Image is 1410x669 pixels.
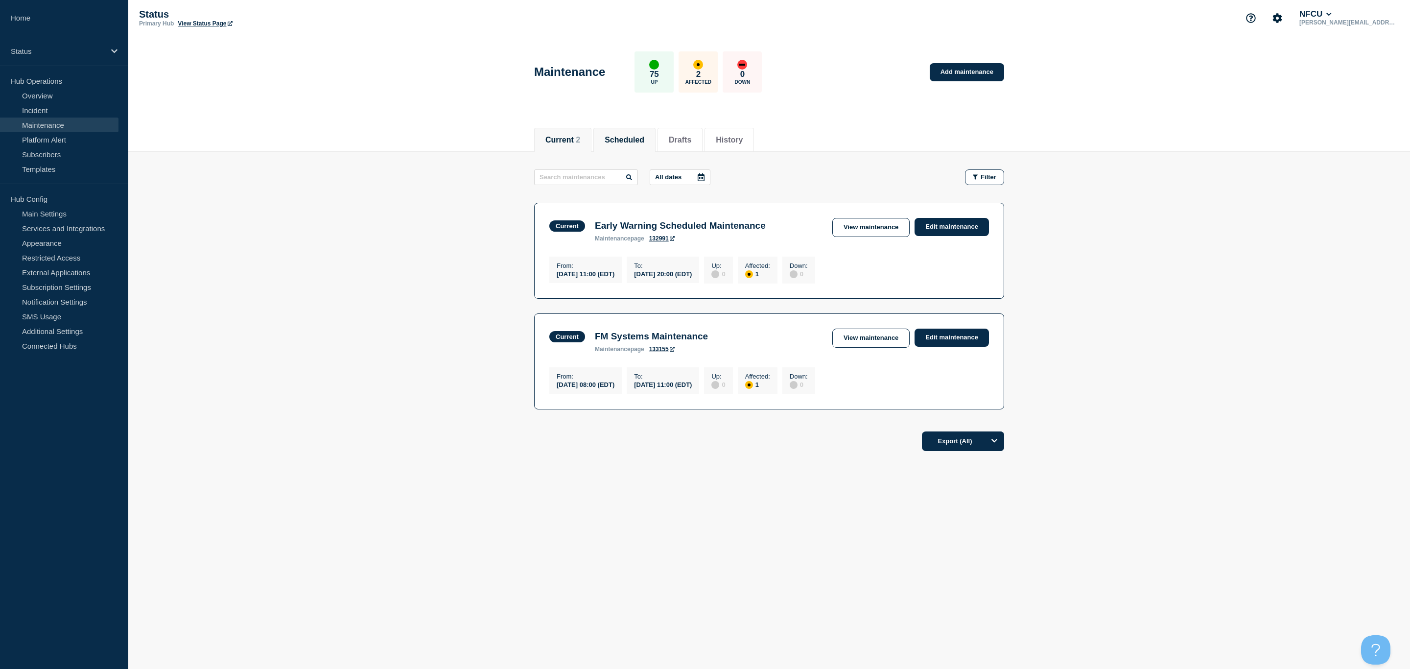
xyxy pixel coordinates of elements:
button: Export (All) [922,431,1004,451]
div: Current [556,222,579,230]
h3: FM Systems Maintenance [595,331,708,342]
span: maintenance [595,235,631,242]
p: page [595,346,644,353]
span: maintenance [595,346,631,353]
a: 133155 [649,346,675,353]
div: disabled [790,270,798,278]
p: Affected [685,79,711,85]
button: All dates [650,169,710,185]
a: Add maintenance [930,63,1004,81]
p: Up [651,79,658,85]
a: Edit maintenance [915,218,989,236]
div: 0 [711,269,725,278]
div: disabled [711,270,719,278]
p: To : [634,262,692,269]
div: [DATE] 11:00 (EDT) [634,380,692,388]
p: From : [557,373,614,380]
a: 132991 [649,235,675,242]
button: Options [985,431,1004,451]
div: affected [745,270,753,278]
h1: Maintenance [534,65,605,79]
div: down [737,60,747,70]
div: 0 [790,269,808,278]
span: Filter [981,173,996,181]
p: Status [11,47,105,55]
input: Search maintenances [534,169,638,185]
div: [DATE] 20:00 (EDT) [634,269,692,278]
p: Primary Hub [139,20,174,27]
button: Support [1241,8,1261,28]
div: 0 [711,380,725,389]
p: Down : [790,373,808,380]
p: Affected : [745,262,770,269]
p: All dates [655,173,681,181]
div: 1 [745,269,770,278]
button: Filter [965,169,1004,185]
p: Down : [790,262,808,269]
p: 2 [696,70,701,79]
button: Drafts [669,136,691,144]
button: Account settings [1267,8,1288,28]
p: page [595,235,644,242]
div: 0 [790,380,808,389]
p: Up : [711,262,725,269]
a: View maintenance [832,329,910,348]
a: View maintenance [832,218,910,237]
button: Current 2 [545,136,580,144]
p: Status [139,9,335,20]
a: View Status Page [178,20,232,27]
div: Current [556,333,579,340]
div: affected [745,381,753,389]
p: 0 [740,70,745,79]
p: From : [557,262,614,269]
p: [PERSON_NAME][EMAIL_ADDRESS][DOMAIN_NAME] [1297,19,1399,26]
span: 2 [576,136,580,144]
div: [DATE] 11:00 (EDT) [557,269,614,278]
button: NFCU [1297,9,1334,19]
p: Affected : [745,373,770,380]
div: disabled [790,381,798,389]
p: Up : [711,373,725,380]
div: disabled [711,381,719,389]
button: Scheduled [605,136,644,144]
div: [DATE] 08:00 (EDT) [557,380,614,388]
p: Down [735,79,751,85]
div: 1 [745,380,770,389]
p: To : [634,373,692,380]
button: History [716,136,743,144]
h3: Early Warning Scheduled Maintenance [595,220,766,231]
iframe: Help Scout Beacon - Open [1361,635,1390,665]
div: up [649,60,659,70]
div: affected [693,60,703,70]
a: Edit maintenance [915,329,989,347]
p: 75 [650,70,659,79]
